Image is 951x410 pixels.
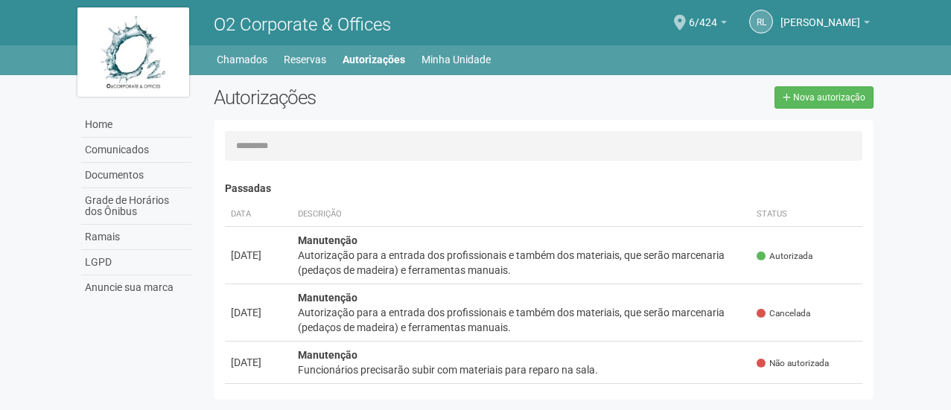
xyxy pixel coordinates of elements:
div: [DATE] [231,305,286,320]
a: Comunicados [81,138,191,163]
span: Não autorizada [757,357,829,370]
span: Robson Luiz Ferraro Motta [780,2,860,28]
div: Funcionários precisarão subir com materiais para reparo na sala. [298,362,745,377]
span: O2 Corporate & Offices [214,14,391,35]
a: Minha Unidade [422,49,491,70]
th: Status [751,202,862,227]
a: LGPD [81,250,191,275]
div: [DATE] [231,248,286,263]
a: Home [81,112,191,138]
h4: Passadas [225,183,863,194]
img: logo.jpg [77,7,189,97]
a: Reservas [284,49,326,70]
a: Anuncie sua marca [81,275,191,300]
a: Documentos [81,163,191,188]
a: RL [749,10,773,33]
th: Descrição [292,202,751,227]
strong: Manutenção [298,349,357,361]
div: Autorização para a entrada dos profissionais e também dos materiais, que serão marcenaria (pedaço... [298,305,745,335]
strong: Manutenção [298,234,357,246]
a: Chamados [217,49,267,70]
h2: Autorizações [214,86,532,109]
div: Autorização para a entrada dos profissionais e também dos materiais, que serão marcenaria (pedaço... [298,248,745,278]
span: Autorizada [757,250,812,263]
span: 6/424 [689,2,717,28]
span: Cancelada [757,307,810,320]
span: Nova autorização [793,92,865,103]
a: Grade de Horários dos Ônibus [81,188,191,225]
a: [PERSON_NAME] [780,19,870,31]
th: Data [225,202,292,227]
a: Autorizações [343,49,405,70]
a: 6/424 [689,19,727,31]
div: [DATE] [231,355,286,370]
a: Ramais [81,225,191,250]
a: Nova autorização [775,86,874,109]
strong: Manutenção [298,292,357,304]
